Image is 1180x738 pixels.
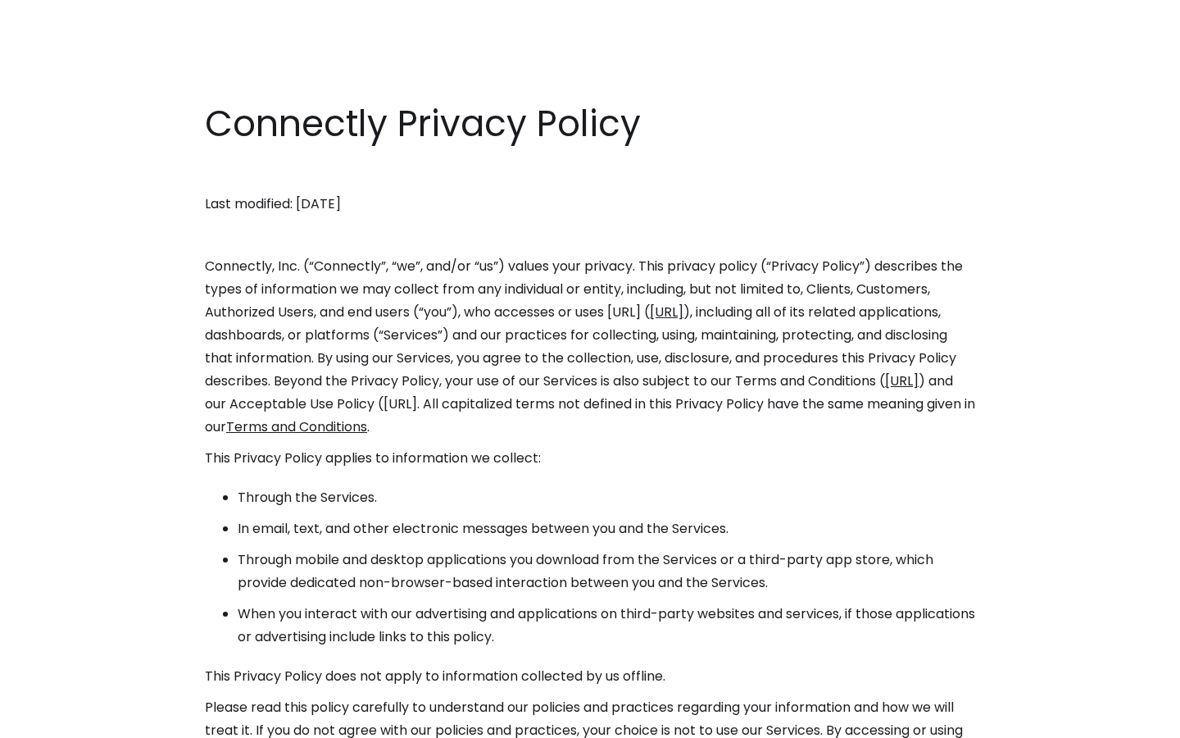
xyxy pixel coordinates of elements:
[205,193,975,216] p: Last modified: [DATE]
[33,709,98,732] ul: Language list
[205,162,975,184] p: ‍
[205,224,975,247] p: ‍
[885,371,919,390] a: [URL]
[650,303,683,321] a: [URL]
[205,665,975,688] p: This Privacy Policy does not apply to information collected by us offline.
[16,708,98,732] aside: Language selected: English
[205,255,975,439] p: Connectly, Inc. (“Connectly”, “we”, and/or “us”) values your privacy. This privacy policy (“Priva...
[238,517,975,540] li: In email, text, and other electronic messages between you and the Services.
[238,603,975,649] li: When you interact with our advertising and applications on third-party websites and services, if ...
[238,486,975,509] li: Through the Services.
[205,98,975,149] h1: Connectly Privacy Policy
[238,549,975,594] li: Through mobile and desktop applications you download from the Services or a third-party app store...
[205,447,975,470] p: This Privacy Policy applies to information we collect:
[226,417,367,436] a: Terms and Conditions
